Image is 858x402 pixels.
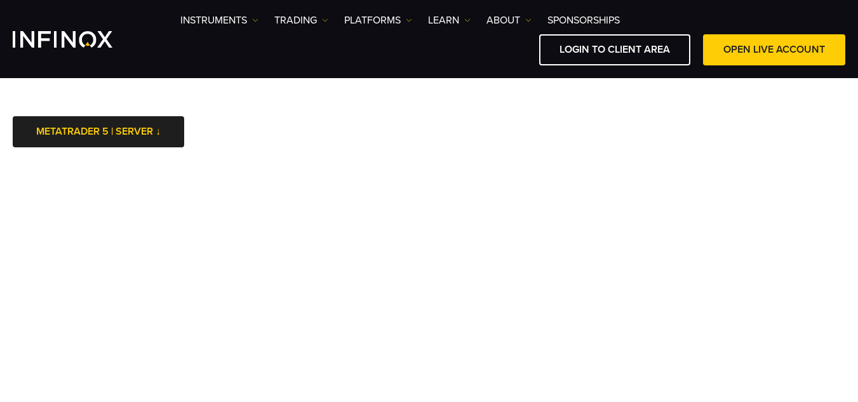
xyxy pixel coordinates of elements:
a: LOGIN TO CLIENT AREA [539,34,690,65]
a: PLATFORMS [344,13,412,28]
a: INFINOX Logo [13,31,142,48]
a: METATRADER 5 | SERVER ↓ [13,116,184,147]
a: ABOUT [486,13,532,28]
a: OPEN LIVE ACCOUNT [703,34,845,65]
a: TRADING [274,13,328,28]
a: Instruments [180,13,258,28]
a: SPONSORSHIPS [547,13,620,28]
a: Learn [428,13,471,28]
